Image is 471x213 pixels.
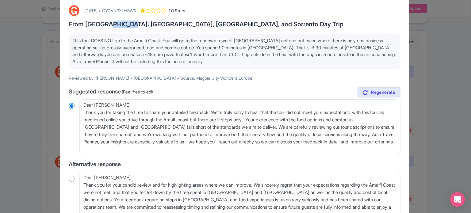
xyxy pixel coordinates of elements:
span: Alternative response [69,161,121,167]
span: Suggested response [69,88,121,95]
span: Regenerate [371,89,395,95]
span: 1.0 Stars [169,7,185,14]
img: GetYourGuide Logo [69,5,79,16]
span: This tour DOES NOT go to the Amalfi Coast. You will go to the rundown town of [GEOGRAPHIC_DATA] n... [72,38,396,64]
textarea: Dear [PERSON_NAME], Thank you for taking the time to share your detailed feedback. We're truly so... [79,99,400,155]
div: [DATE] • GYGVN3XLH5WR [84,7,136,14]
h3: From [GEOGRAPHIC_DATA]: [GEOGRAPHIC_DATA], [GEOGRAPHIC_DATA], and Sorrento Day Trip [69,21,400,28]
p: Reviewed by: [PERSON_NAME] • [GEOGRAPHIC_DATA] • Source: Magpie City Wonders Europe [69,75,400,81]
a: Regenerate [358,87,400,97]
span: (Feel free to edit) [122,89,155,94]
div: Open Intercom Messenger [450,192,465,207]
